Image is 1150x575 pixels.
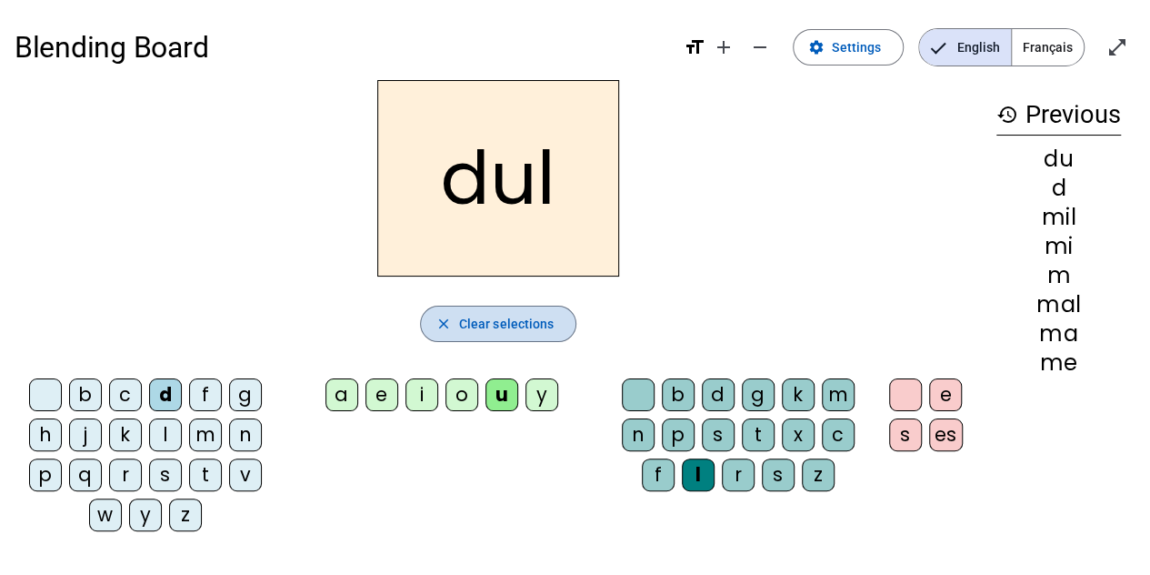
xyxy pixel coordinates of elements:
div: g [742,378,775,411]
div: m [822,378,855,411]
div: f [642,459,675,491]
div: j [69,419,102,451]
h3: Previous [996,95,1121,136]
span: Settings [832,36,881,58]
span: English [919,29,1011,66]
div: p [29,459,62,491]
div: n [622,419,655,451]
div: x [782,419,815,451]
div: o [445,378,478,411]
div: b [662,378,695,411]
span: Français [1012,29,1084,66]
div: g [229,378,262,411]
button: Decrease font size [742,29,778,66]
div: c [109,378,142,411]
div: n [229,419,262,451]
div: e [365,378,398,411]
mat-icon: close [435,316,452,332]
button: Enter full screen [1099,29,1135,66]
div: mil [996,207,1121,228]
mat-button-toggle-group: Language selection [918,28,1085,66]
mat-icon: add [713,36,735,58]
button: Increase font size [705,29,742,66]
div: s [149,459,182,491]
div: w [89,499,122,531]
div: mal [996,294,1121,316]
div: k [782,378,815,411]
div: h [29,419,62,451]
mat-icon: format_size [684,36,705,58]
div: z [802,459,835,491]
mat-icon: remove [749,36,771,58]
div: u [485,378,518,411]
div: d [149,378,182,411]
div: s [702,419,735,451]
div: ma [996,323,1121,345]
div: y [129,499,162,531]
mat-icon: settings [808,39,825,55]
div: f [189,378,222,411]
div: t [189,459,222,491]
div: s [762,459,795,491]
div: d [702,378,735,411]
div: l [149,419,182,451]
div: c [822,419,855,451]
div: es [929,419,963,451]
div: v [229,459,262,491]
div: t [742,419,775,451]
div: y [525,378,558,411]
div: du [996,148,1121,170]
div: l [682,459,715,491]
div: mi [996,236,1121,257]
div: m [189,419,222,451]
mat-icon: open_in_full [1106,36,1128,58]
div: r [109,459,142,491]
div: e [929,378,962,411]
h2: dul [377,80,619,277]
button: Settings [793,29,904,66]
div: s [889,419,922,451]
div: p [662,419,695,451]
h1: Blending Board [15,18,669,76]
mat-icon: history [996,104,1018,126]
div: z [169,499,202,531]
div: k [109,419,142,451]
span: Clear selections [459,313,555,335]
div: i [405,378,438,411]
div: a [325,378,358,411]
div: d [996,177,1121,199]
button: Clear selections [420,306,577,342]
div: q [69,459,102,491]
div: b [69,378,102,411]
div: me [996,352,1121,374]
div: m [996,265,1121,287]
div: r [722,459,755,491]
